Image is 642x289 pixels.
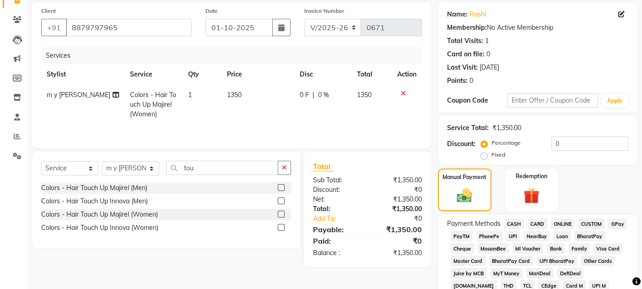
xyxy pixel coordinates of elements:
span: Bank [547,243,565,254]
th: Action [392,64,422,85]
span: Master Card [451,256,486,266]
div: Total Visits: [447,36,483,46]
div: 1 [485,36,489,46]
span: MI Voucher [513,243,544,254]
span: Loan [553,231,571,241]
span: 1350 [357,91,372,99]
span: DefiDeal [557,268,583,278]
span: 0 F [300,90,309,100]
div: 0 [486,49,490,59]
span: | [313,90,314,100]
span: Payment Methods [447,219,501,229]
span: Other Cards [581,256,615,266]
div: Last Visit: [447,63,478,72]
div: ₹1,350.00 [367,204,429,214]
span: NearBuy [523,231,550,241]
span: Family [568,243,590,254]
span: ONLINE [551,218,575,229]
span: CARD [528,218,547,229]
div: Points: [447,76,468,86]
a: Rashi [469,10,486,19]
span: BharatPay [574,231,605,241]
span: Visa Card [593,243,623,254]
div: Name: [447,10,468,19]
label: Manual Payment [442,173,486,181]
div: Payable: [306,224,367,235]
input: Enter Offer / Coupon Code [507,93,598,108]
span: CASH [504,218,524,229]
a: Add Tip [306,214,378,224]
span: PhonePe [476,231,502,241]
input: Search or Scan [166,161,278,175]
div: Balance : [306,248,367,258]
span: MosamBee [478,243,509,254]
th: Qty [183,64,221,85]
input: Search by Name/Mobile/Email/Code [66,19,192,36]
div: Paid: [306,235,367,246]
span: m y [PERSON_NAME] [47,91,110,99]
th: Service [124,64,183,85]
div: [DATE] [480,63,499,72]
span: UPI [506,231,520,241]
div: 0 [469,76,473,86]
span: BharatPay Card [489,256,533,266]
label: Percentage [491,139,521,147]
span: Juice by MCB [451,268,487,278]
label: Fixed [491,151,505,159]
div: Discount: [306,185,367,195]
label: Invoice Number [304,7,344,15]
th: Stylist [41,64,124,85]
span: CUSTOM [578,218,604,229]
div: ₹1,350.00 [492,123,521,133]
span: Total [313,162,334,171]
div: ₹0 [378,214,429,224]
button: +91 [41,19,67,36]
label: Client [41,7,56,15]
div: Total: [306,204,367,214]
div: Colors - Hair Touch Up Majirel (Men) [41,183,147,193]
div: ₹0 [367,235,429,246]
div: Discount: [447,139,475,149]
th: Price [221,64,294,85]
span: 0 % [318,90,329,100]
img: _cash.svg [452,187,477,205]
div: Colors - Hair Touch Up Majirel (Women) [41,210,158,219]
div: Colors - Hair Touch Up Innova (Men) [41,196,148,206]
div: No Active Membership [447,23,628,33]
div: Membership: [447,23,487,33]
div: Colors - Hair Touch Up Innova (Women) [41,223,158,233]
div: Net: [306,195,367,204]
span: PayTM [451,231,473,241]
span: 1350 [227,91,242,99]
div: Sub Total: [306,175,367,185]
span: GPay [608,218,627,229]
span: Colors - Hair Touch Up Majirel (Women) [130,91,176,118]
label: Redemption [516,172,547,180]
span: MyT Money [491,268,523,278]
div: Card on file: [447,49,485,59]
label: Date [205,7,218,15]
span: UPI BharatPay [537,256,577,266]
img: _gift.svg [518,186,545,206]
span: 1 [188,91,192,99]
th: Disc [294,64,351,85]
div: Service Total: [447,123,489,133]
div: ₹1,350.00 [367,224,429,235]
div: Services [42,47,429,64]
span: Cheque [451,243,474,254]
div: Coupon Code [447,96,507,105]
div: ₹1,350.00 [367,175,429,185]
span: MariDeal [526,268,554,278]
div: ₹0 [367,185,429,195]
button: Apply [602,94,628,108]
div: ₹1,350.00 [367,195,429,204]
th: Total [351,64,392,85]
div: ₹1,350.00 [367,248,429,258]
